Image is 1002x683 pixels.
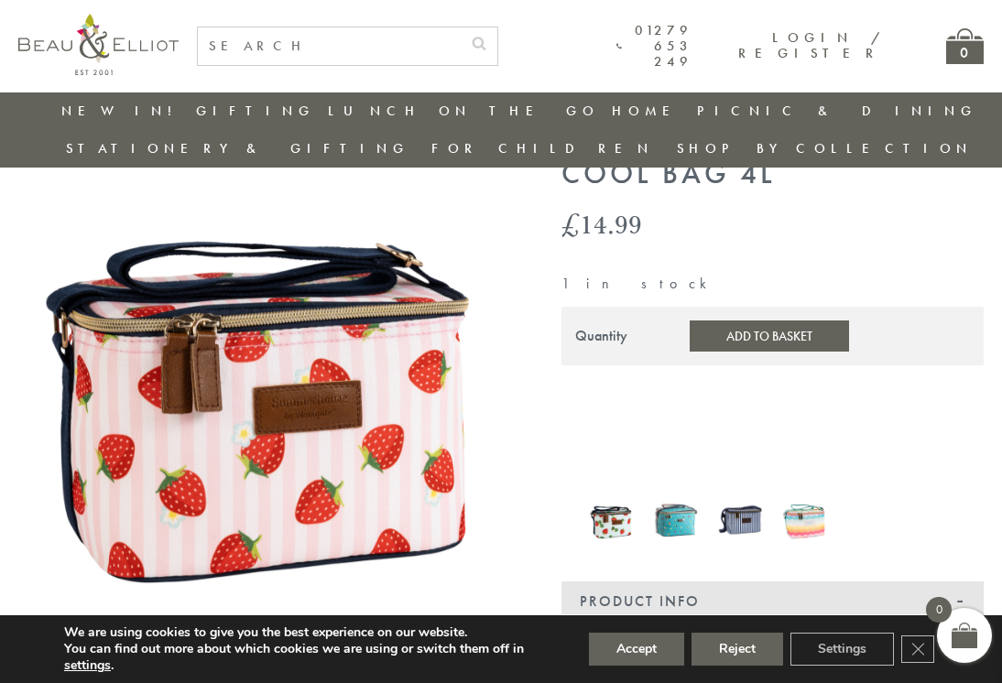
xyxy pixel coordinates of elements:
[61,102,184,120] a: New in!
[431,139,654,157] a: For Children
[781,492,827,552] a: Coconut Grove Personal Picnic Cool Bag 4L
[790,633,894,666] button: Settings
[926,597,952,623] span: 0
[589,492,635,553] a: Strawberries & Cream Aqua Insulated Personal Cool Bag 4L
[901,635,934,663] button: Close GDPR Cookie Banner
[198,27,461,65] input: SEARCH
[575,328,627,344] div: Quantity
[653,490,699,549] img: Confetti Personal Cool Bag 4L
[558,376,987,420] iframe: Secure express checkout frame
[612,102,685,120] a: Home
[653,490,699,554] a: Confetti Personal Cool Bag 4L
[717,490,763,549] img: Three Rivers Personal Cool Bag 4L
[64,641,555,674] p: You can find out more about which cookies we are using or switch them off in .
[561,276,984,292] p: 1 in stock
[64,657,111,674] button: settings
[717,490,763,554] a: Three Rivers Personal Cool Bag 4L
[697,102,977,120] a: Picnic & Dining
[692,633,783,666] button: Reject
[690,320,849,352] button: Add to Basket
[196,102,315,120] a: Gifting
[589,492,635,548] img: Strawberries & Cream Aqua Insulated Personal Cool Bag 4L
[66,139,409,157] a: Stationery & Gifting
[328,102,599,120] a: Lunch On The Go
[18,14,179,75] img: logo
[561,205,580,243] span: £
[946,28,984,64] a: 0
[589,633,684,666] button: Accept
[64,624,555,641] p: We are using cookies to give you the best experience on our website.
[561,90,984,190] h1: Strawberries & Cream Insulated Personal Cool Bag 4L
[781,492,827,548] img: Coconut Grove Personal Picnic Cool Bag 4L
[738,28,882,62] a: Login / Register
[677,139,973,157] a: Shop by collection
[561,581,984,622] div: Product Info
[616,23,692,70] a: 01279 653 249
[561,205,642,243] bdi: 14.99
[558,422,987,466] iframe: Secure express checkout frame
